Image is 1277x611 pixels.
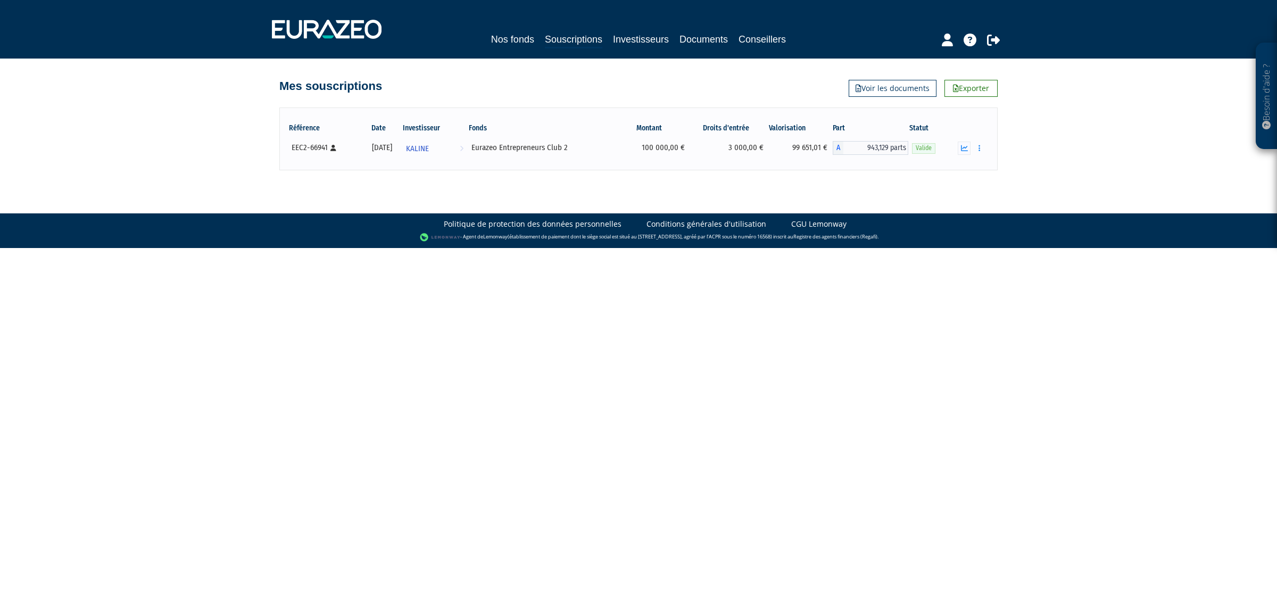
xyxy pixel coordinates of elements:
div: [DATE] [366,142,398,153]
th: Part [833,119,909,137]
th: Droits d'entrée [690,119,769,137]
a: Voir les documents [849,80,936,97]
img: logo-lemonway.png [420,232,461,243]
th: Fonds [468,119,616,137]
th: Date [362,119,402,137]
a: Documents [679,32,728,47]
span: KALINE [406,139,429,159]
div: EEC2-66941 [292,142,359,153]
a: Exporter [944,80,998,97]
a: Lemonway [483,234,508,241]
a: Souscriptions [545,32,602,48]
h4: Mes souscriptions [279,80,382,93]
td: 100 000,00 € [616,137,690,159]
img: 1732889491-logotype_eurazeo_blanc_rvb.png [272,20,382,39]
th: Montant [616,119,690,137]
a: Registre des agents financiers (Regafi) [793,234,877,241]
a: CGU Lemonway [791,219,847,229]
p: Besoin d'aide ? [1261,48,1273,144]
i: [Français] Personne physique [330,145,336,151]
div: Eurazeo Entrepreneurs Club 2 [471,142,612,153]
td: 3 000,00 € [690,137,769,159]
th: Valorisation [769,119,833,137]
th: Statut [908,119,952,137]
a: KALINE [402,137,468,159]
div: A - Eurazeo Entrepreneurs Club 2 [833,141,909,155]
th: Investisseur [402,119,468,137]
span: A [833,141,843,155]
i: Voir l'investisseur [460,139,463,159]
div: - Agent de (établissement de paiement dont le siège social est situé au [STREET_ADDRESS], agréé p... [11,232,1266,243]
a: Politique de protection des données personnelles [444,219,621,229]
a: Conseillers [739,32,786,47]
a: Nos fonds [491,32,534,47]
a: Conditions générales d'utilisation [646,219,766,229]
span: 943,129 parts [843,141,909,155]
span: Valide [912,143,935,153]
th: Référence [288,119,362,137]
td: 99 651,01 € [769,137,833,159]
a: Investisseurs [613,32,669,47]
